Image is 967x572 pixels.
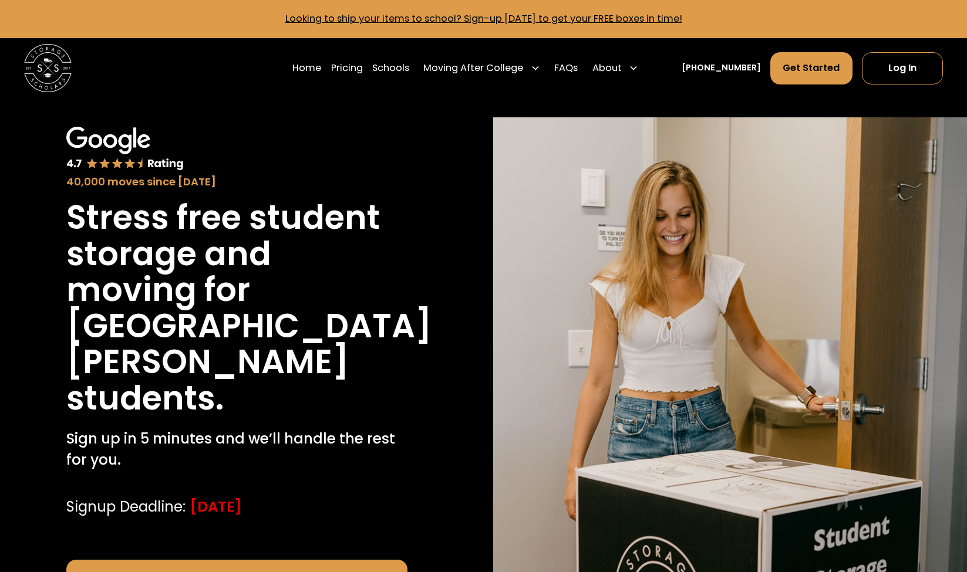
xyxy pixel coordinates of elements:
img: Storage Scholars main logo [24,44,72,92]
div: About [588,52,643,85]
h1: Stress free student storage and moving for [66,199,407,308]
a: [PHONE_NUMBER] [682,62,761,74]
div: Moving After College [419,52,545,85]
a: Looking to ship your items to school? Sign-up [DATE] to get your FREE boxes in time! [285,12,682,25]
h1: [GEOGRAPHIC_DATA][PERSON_NAME] [66,308,432,380]
div: Moving After College [423,61,523,75]
div: About [592,61,622,75]
a: Schools [372,52,409,85]
div: Signup Deadline: [66,496,186,518]
h1: students. [66,380,224,417]
p: Sign up in 5 minutes and we’ll handle the rest for you. [66,428,407,471]
div: [DATE] [190,496,242,518]
img: Google 4.7 star rating [66,127,184,171]
a: Log In [862,52,943,84]
a: FAQs [554,52,578,85]
a: Pricing [331,52,363,85]
div: 40,000 moves since [DATE] [66,174,407,189]
a: Home [292,52,321,85]
a: Get Started [770,52,853,84]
